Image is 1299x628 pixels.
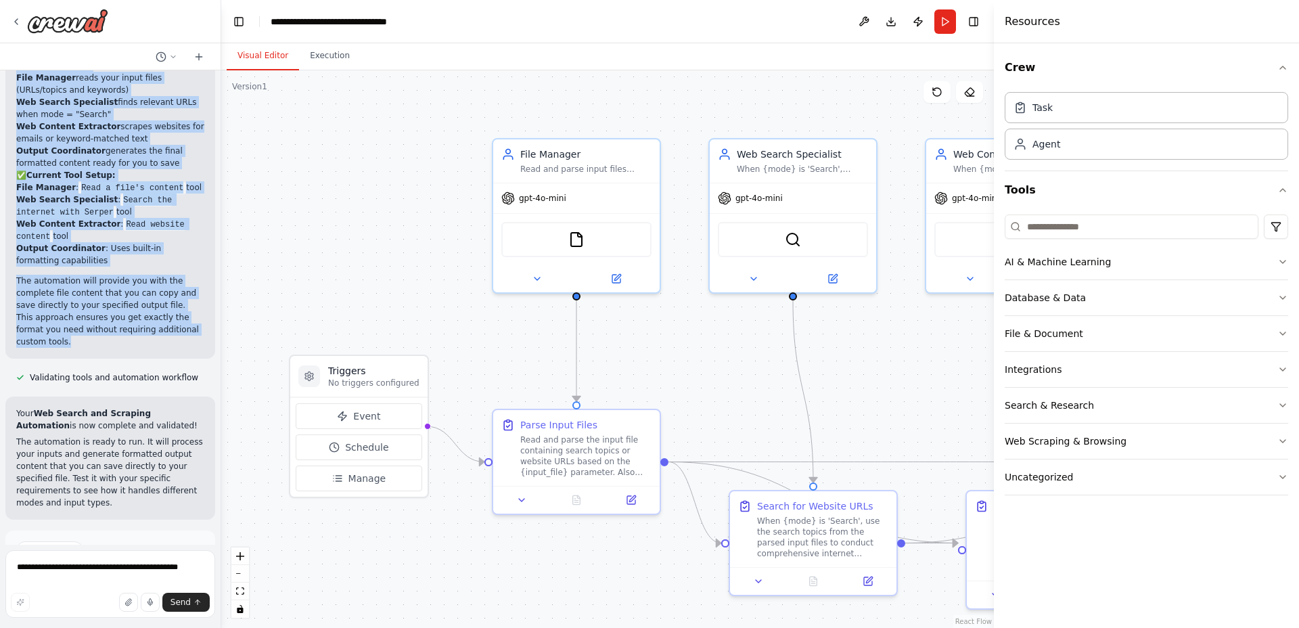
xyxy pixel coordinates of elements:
h3: Triggers [328,364,419,378]
li: : tool [16,181,204,194]
div: Crew [1005,87,1288,171]
li: finds relevant URLs when mode = "Search" [16,96,204,120]
div: Search for Website URLs [757,499,873,513]
div: When {mode} is 'Scrape for emails' or 'Scrape for text', scrape websites for the specified conten... [953,164,1085,175]
button: Tools [1005,171,1288,209]
div: Read and parse the input file containing search topics or website URLs based on the {input_file} ... [520,434,652,478]
button: Dismiss [168,543,204,557]
div: When {mode} is 'Search', use the search topics from the parsed input files to conduct comprehensi... [757,516,888,559]
div: Web Search Specialist [737,148,868,161]
strong: File Manager [16,183,76,192]
p: The automation is ready to run. It will process your inputs and generate formatted output content... [16,436,204,509]
div: Web Search SpecialistWhen {mode} is 'Search', conduct comprehensive internet searches for website... [708,138,878,294]
g: Edge from c36b802b-442b-4dfc-9c92-acd505dc8799 to 3d304f67-a4d6-400a-98ca-0d5602479365 [786,300,820,483]
a: React Flow attribution [955,618,992,625]
button: Start a new chat [188,49,210,65]
button: Web Scraping & Browsing [1005,424,1288,459]
code: Search the internet with Serper [16,194,172,219]
li: : tool [16,218,204,242]
strong: Current Tool Setup: [26,171,116,180]
strong: Web Search and Scraping Automation [16,409,151,430]
div: Search & Research [1005,399,1094,412]
button: zoom in [231,547,249,565]
button: zoom out [231,565,249,583]
code: Read website content [16,219,185,243]
div: Parse Input Files [520,418,597,432]
button: Open in side panel [608,492,654,508]
g: Edge from 3d304f67-a4d6-400a-98ca-0d5602479365 to a3423f96-7ea3-4652-bddb-7b7be0961084 [905,455,1195,550]
div: Integrations [1005,363,1062,376]
button: Execution [299,42,361,70]
div: React Flow controls [231,547,249,618]
button: No output available [785,573,842,589]
div: Agent [1032,137,1060,151]
span: Send [170,597,191,608]
g: Edge from b38d9445-92cf-4a7e-882e-0145e59c4466 to a3423f96-7ea3-4652-bddb-7b7be0961084 [668,455,1195,469]
g: Edge from 3d304f67-a4d6-400a-98ca-0d5602479365 to 51b1efa8-f5c2-404f-a2bb-deecd49844c3 [905,537,958,550]
strong: Web Search Specialist [16,97,118,107]
div: Uncategorized [1005,470,1073,484]
span: gpt-4o-mini [952,193,999,204]
button: Integrations [1005,352,1288,387]
strong: Output Coordinator [16,146,106,156]
div: Tools [1005,209,1288,506]
div: Web Content ExtractorWhen {mode} is 'Scrape for emails' or 'Scrape for text', scrape websites for... [925,138,1094,294]
li: : Uses built-in formatting capabilities [16,242,204,267]
div: Version 1 [232,81,267,92]
strong: Output Coordinator [16,244,106,253]
p: The automation will provide you with the complete file content that you can copy and save directl... [16,275,204,348]
div: Web Scraping & Browsing [1005,434,1126,448]
div: File & Document [1005,327,1083,340]
span: Validating tools and automation workflow [30,372,198,383]
button: Upload files [119,593,138,612]
strong: Web Content Extractor [16,219,120,229]
button: Improve this prompt [11,593,30,612]
span: Event [353,409,380,423]
div: Task [1032,101,1053,114]
h2: ✅ [16,169,204,181]
g: Edge from 9759d472-0a9e-4b4b-a364-b444e76d5c44 to b38d9445-92cf-4a7e-882e-0145e59c4466 [570,300,583,401]
button: Schedule [296,434,422,460]
li: scrapes websites for emails or keyword-matched text [16,120,204,145]
h4: Resources [1005,14,1060,30]
p: Your is now complete and validated! [16,407,204,432]
button: Crew [1005,49,1288,87]
button: Search & Research [1005,388,1288,423]
button: AI & Machine Learning [1005,244,1288,279]
button: Open in side panel [794,271,871,287]
div: When {mode} is 'Search', conduct comprehensive internet searches for website URLs based on the se... [737,164,868,175]
div: File ManagerRead and parse input files containing search topics, website URLs, and keywords. Extr... [492,138,661,294]
span: gpt-4o-mini [519,193,566,204]
span: Manage [348,472,386,485]
span: gpt-4o-mini [735,193,783,204]
button: Uncategorized [1005,459,1288,495]
button: fit view [231,583,249,600]
button: toggle interactivity [231,600,249,618]
img: Logo [27,9,108,33]
button: Event [296,403,422,429]
button: Hide left sidebar [229,12,248,31]
li: reads your input files (URLs/topics and keywords) [16,72,204,96]
code: Read a file's content [78,182,186,194]
button: Visual Editor [227,42,299,70]
p: No triggers configured [328,378,419,388]
button: Click to speak your automation idea [141,593,160,612]
li: : tool [16,194,204,218]
button: Send [162,593,210,612]
div: Parse Input FilesRead and parse the input file containing search topics or website URLs based on ... [492,409,661,515]
strong: Web Search Specialist [16,195,118,204]
button: Manage [296,466,422,491]
div: Web Content Extractor [953,148,1085,161]
div: Read and parse input files containing search topics, website URLs, and keywords. Extract and prep... [520,164,652,175]
img: SerperDevTool [785,231,801,248]
button: Open in side panel [578,271,654,287]
button: File & Document [1005,316,1288,351]
div: TriggersNo triggers configuredEventScheduleManage [289,355,429,498]
button: No output available [548,492,606,508]
nav: breadcrumb [271,15,423,28]
g: Edge from b38d9445-92cf-4a7e-882e-0145e59c4466 to 3d304f67-a4d6-400a-98ca-0d5602479365 [668,455,721,550]
img: FileReadTool [568,231,585,248]
div: Database & Data [1005,291,1086,305]
button: Database & Data [1005,280,1288,315]
button: Open in side panel [844,573,891,589]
